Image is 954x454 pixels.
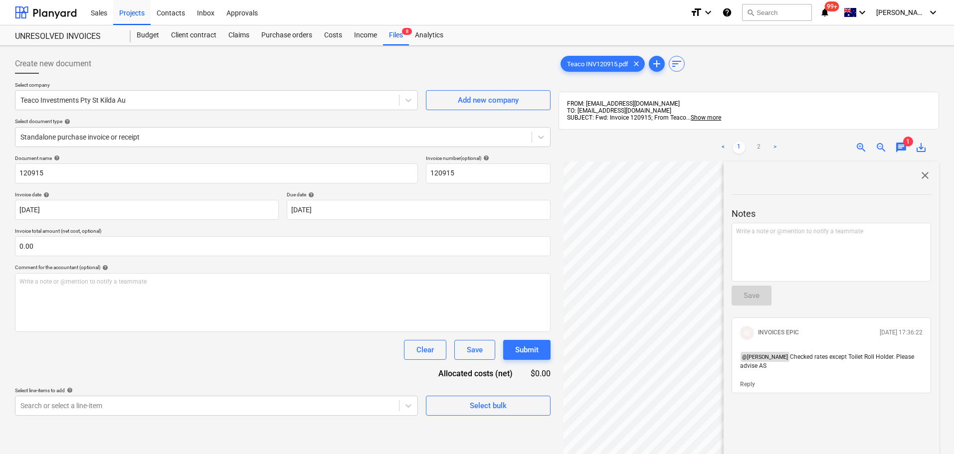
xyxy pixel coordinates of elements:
[15,387,418,394] div: Select line-items to add
[287,200,551,220] input: Due date not specified
[15,118,551,125] div: Select document type
[825,1,839,11] span: 99+
[383,25,409,45] div: Files
[740,353,916,369] span: Checked rates except Toilet Roll Holder. Please advise AS
[65,387,73,393] span: help
[15,264,551,271] div: Comment for the accountant (optional)
[426,155,551,161] div: Invoice number (optional)
[915,142,927,153] span: save_alt
[515,343,539,356] div: Submit
[41,192,49,198] span: help
[769,142,781,153] a: Next page
[927,6,939,18] i: keyboard_arrow_down
[855,142,867,153] span: zoom_in
[15,163,418,183] input: Document name
[52,155,60,161] span: help
[741,352,789,362] span: @ [PERSON_NAME]
[458,94,519,107] div: Add new company
[691,114,721,121] span: Show more
[561,56,645,72] div: Teaco INV120915.pdf
[903,137,913,147] span: 1
[880,328,923,337] p: [DATE] 17:36:22
[287,191,551,198] div: Due date
[904,406,954,454] iframe: Chat Widget
[15,236,551,256] input: Invoice total amount (net cost, optional)
[732,208,931,220] p: Notes
[895,142,907,153] span: chat
[820,6,830,18] i: notifications
[567,107,671,114] span: TO: [EMAIL_ADDRESS][DOMAIN_NAME]
[318,25,348,45] a: Costs
[503,340,551,360] button: Submit
[383,25,409,45] a: Files8
[15,228,551,236] p: Invoice total amount (net cost, optional)
[15,58,91,70] span: Create new document
[630,58,642,70] span: clear
[567,100,680,107] span: FROM: [EMAIL_ADDRESS][DOMAIN_NAME]
[567,114,686,121] span: SUBJECT: Fwd: Invoice 120915; From Teaco
[671,58,683,70] span: sort
[222,25,255,45] a: Claims
[131,25,165,45] a: Budget
[100,265,108,271] span: help
[722,6,732,18] i: Knowledge base
[62,119,70,125] span: help
[165,25,222,45] a: Client contract
[348,25,383,45] a: Income
[747,8,755,16] span: search
[426,163,551,183] input: Invoice number
[875,142,887,153] span: zoom_out
[426,90,551,110] button: Add new company
[15,191,279,198] div: Invoice date
[856,6,868,18] i: keyboard_arrow_down
[686,114,721,121] span: ...
[919,169,931,181] span: close
[467,343,483,356] div: Save
[15,200,279,220] input: Invoice date not specified
[753,142,765,153] a: Page 2
[15,155,418,161] div: Document name
[561,60,634,68] span: Teaco INV120915.pdf
[690,6,702,18] i: format_size
[454,340,495,360] button: Save
[15,31,119,42] div: UNRESOLVED INVOICES
[481,155,489,161] span: help
[470,399,507,412] div: Select bulk
[733,142,745,153] a: Page 1 is your current page
[404,340,446,360] button: Clear
[651,58,663,70] span: add
[744,329,750,337] span: IE
[717,142,729,153] a: Previous page
[876,8,926,16] span: [PERSON_NAME]
[306,192,314,198] span: help
[15,82,418,90] p: Select company
[409,25,449,45] a: Analytics
[702,6,714,18] i: keyboard_arrow_down
[758,328,799,337] p: INVOICES EPIC
[529,368,551,379] div: $0.00
[426,396,551,416] button: Select bulk
[402,28,412,35] span: 8
[742,4,812,21] button: Search
[421,368,529,379] div: Allocated costs (net)
[255,25,318,45] a: Purchase orders
[740,326,754,340] div: INVOICES EPIC
[740,380,755,389] button: Reply
[416,343,434,356] div: Clear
